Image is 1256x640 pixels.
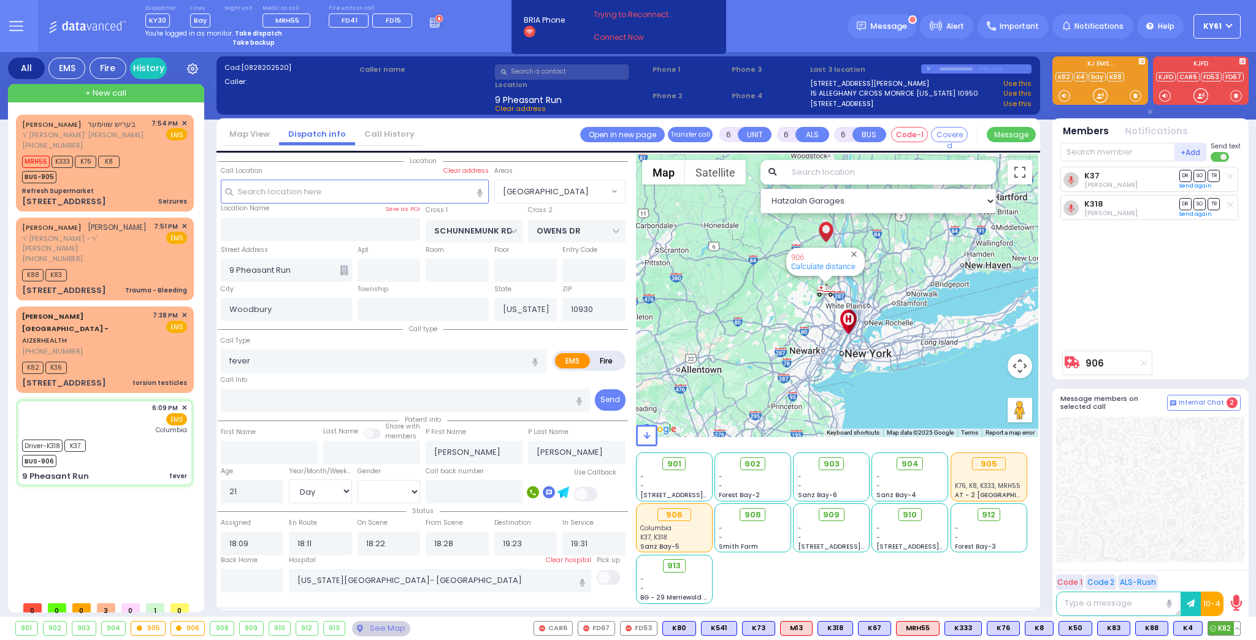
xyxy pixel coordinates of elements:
[494,180,626,203] span: MONROE VILLAGE
[221,166,262,176] label: Call Location
[210,622,234,635] div: 908
[125,286,187,295] div: Trauma - Bleeding
[22,470,89,482] div: 9 Pheasant Run
[22,284,106,297] div: [STREET_ADDRESS]
[1201,592,1223,616] button: 10-4
[955,542,996,551] span: Forest Bay-3
[182,221,187,232] span: ✕
[22,234,150,254] span: ר' [PERSON_NAME] - ר' [PERSON_NAME]
[719,481,722,490] span: -
[503,186,589,198] span: [GEOGRAPHIC_DATA]
[1193,14,1241,39] button: KY61
[443,166,489,176] label: Clear address
[848,248,860,260] button: Close
[798,533,802,542] span: -
[818,621,853,636] div: BLS
[75,156,96,168] span: K76
[1227,397,1238,408] span: 2
[289,555,316,565] label: Hospital
[22,156,50,168] span: MRH55
[171,622,205,635] div: 906
[1201,72,1222,82] a: FD53
[982,509,995,521] span: 912
[22,120,82,129] a: [PERSON_NAME]
[1089,72,1106,82] a: bay
[296,622,318,635] div: 912
[562,245,597,255] label: Entry Code
[896,621,940,636] div: ALS
[583,625,589,631] img: red-radio-icon.svg
[1203,21,1222,32] span: KY61
[495,94,562,104] span: 9 Pheasant Run
[870,20,907,32] span: Message
[719,524,722,533] span: -
[1175,143,1207,161] button: +Add
[359,64,491,75] label: Caller name
[1084,199,1103,208] a: K318
[931,127,968,142] button: Covered
[639,421,680,437] img: Google
[494,284,511,294] label: State
[667,458,681,470] span: 901
[22,196,106,208] div: [STREET_ADDRESS]
[639,421,680,437] a: Open this area in Google Maps (opens a new window)
[955,481,1020,490] span: K76, K8, K333, MRH55
[1052,61,1148,69] label: KJ EMS...
[1056,574,1084,590] button: Code 1
[403,324,443,333] span: Call type
[896,621,940,636] div: MRH55
[653,91,727,101] span: Phone 2
[1193,198,1206,210] span: SO
[667,560,681,572] span: 913
[534,621,573,636] div: CAR6
[1179,398,1224,407] span: Internal Chat
[85,87,126,99] span: + New call
[426,518,463,528] label: From Scene
[798,472,802,481] span: -
[1008,160,1032,185] button: Toggle fullscreen view
[340,265,348,275] span: Other building occupants
[1118,574,1158,590] button: ALS-Rush
[539,625,545,631] img: red-radio-icon.svg
[221,375,247,385] label: Call Info
[955,533,959,542] span: -
[22,440,63,452] span: Driver-K318
[798,490,837,500] span: Sanz Bay-6
[154,222,178,231] span: 7:51 PM
[1158,21,1174,32] span: Help
[597,555,620,565] label: Pick up
[642,160,685,185] button: Show street map
[987,127,1036,142] button: Message
[22,311,109,345] a: AIZERHEALTH
[166,232,187,244] span: EMS
[858,621,891,636] div: BLS
[45,269,67,281] span: K83
[279,128,355,140] a: Dispatch info
[166,413,187,425] span: EMS
[1060,143,1175,161] input: Search member
[662,621,696,636] div: BLS
[795,127,829,142] button: ALS
[719,533,722,542] span: -
[1008,354,1032,378] button: Map camera controls
[738,127,772,142] button: UNIT
[546,555,591,565] label: Clear hospital
[640,593,709,602] span: BG - 29 Merriewold S.
[22,254,83,264] span: [PHONE_NUMBER]
[22,311,109,333] span: [PERSON_NAME][GEOGRAPHIC_DATA] -
[891,127,928,142] button: Code-1
[182,403,187,413] span: ✕
[190,5,210,12] label: Lines
[190,13,210,28] span: Bay
[640,472,644,481] span: -
[810,88,978,99] a: 15 ALLEGHANY CROSS MONROE [US_STATE] 10950
[1025,621,1054,636] div: BLS
[784,160,996,185] input: Search location
[816,283,835,298] div: 906
[289,569,591,592] input: Search hospital
[495,80,649,90] label: Location
[221,336,250,346] label: Call Type
[903,509,917,521] span: 910
[662,621,696,636] div: K80
[810,78,929,89] a: [STREET_ADDRESS][PERSON_NAME]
